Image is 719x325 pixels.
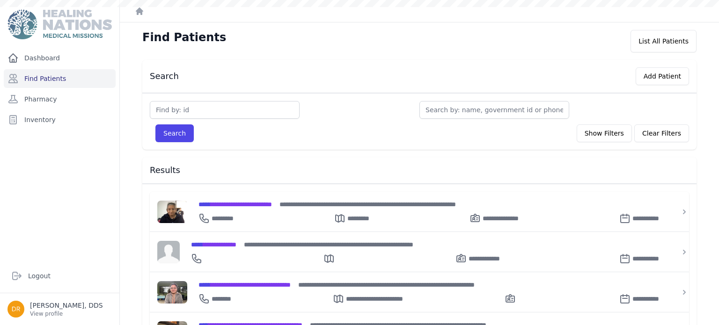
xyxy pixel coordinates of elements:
input: Find by: id [150,101,300,119]
button: Add Patient [636,67,689,85]
a: Inventory [4,110,116,129]
button: Show Filters [577,124,632,142]
img: wWxF0UzrFsaLwAAACV0RVh0ZGF0ZTpjcmVhdGUAMjAyNS0wNi0yMFQxNTowOTo0MSswMDowMFD9dgcAAAAldEVYdGRhdGU6bW... [157,201,187,223]
input: Search by: name, government id or phone [419,101,569,119]
h1: Find Patients [142,30,226,45]
a: Logout [7,267,112,285]
button: Clear Filters [634,124,689,142]
h3: Search [150,71,179,82]
h3: Results [150,165,689,176]
a: Dashboard [4,49,116,67]
a: [PERSON_NAME], DDS View profile [7,301,112,318]
p: [PERSON_NAME], DDS [30,301,103,310]
img: Medical Missions EMR [7,9,111,39]
img: person-242608b1a05df3501eefc295dc1bc67a.jpg [157,241,180,263]
img: zkZDqCxFKul5KWtOGR9h5YumTKxjrJKOEEUdZFjguGWd7rJZr1usN23LbP2dQJ5JiUITCzfySk5OzOIxYYEwQrx0dHXB6esHF... [157,281,187,303]
a: Pharmacy [4,90,116,108]
div: List All Patients [631,30,697,52]
p: View profile [30,310,103,318]
button: Search [155,124,194,142]
a: Find Patients [4,69,116,88]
